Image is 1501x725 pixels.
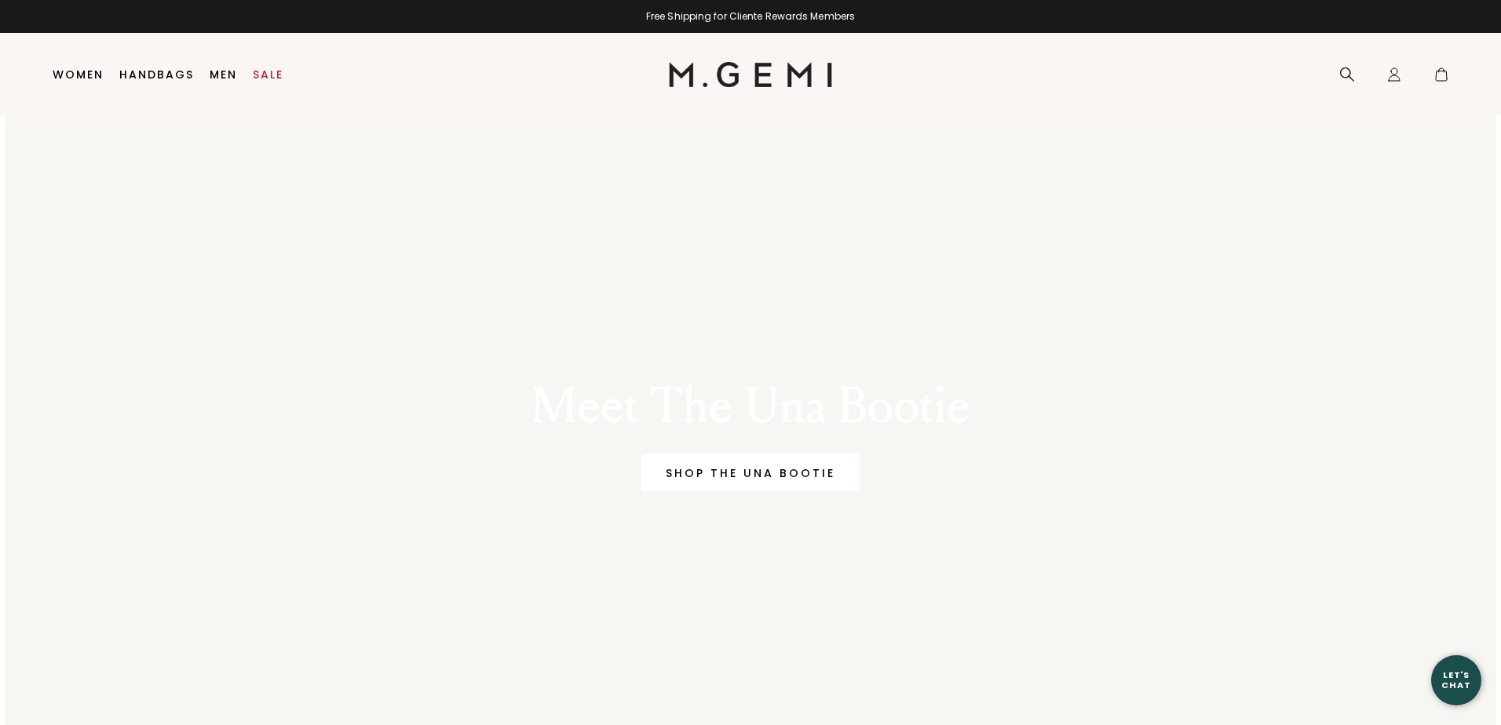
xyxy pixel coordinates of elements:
[478,378,1023,435] div: Meet The Una Bootie
[53,68,104,81] a: Women
[1431,670,1481,690] div: Let's Chat
[210,68,237,81] a: Men
[641,454,860,491] a: Banner primary button
[119,68,194,81] a: Handbags
[669,62,833,87] img: M.Gemi
[253,68,283,81] a: Sale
